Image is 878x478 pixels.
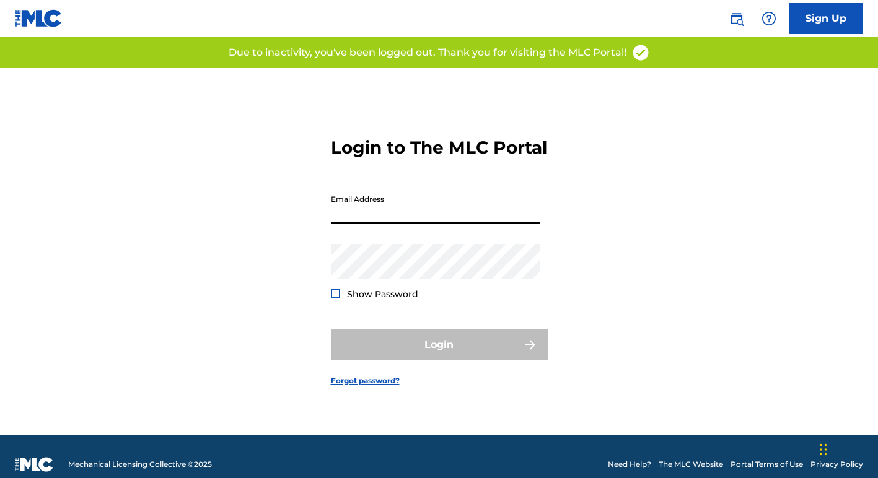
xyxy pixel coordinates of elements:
a: The MLC Website [659,459,723,470]
img: search [729,11,744,26]
span: Mechanical Licensing Collective © 2025 [68,459,212,470]
span: Show Password [347,289,418,300]
img: access [631,43,650,62]
a: Need Help? [608,459,651,470]
img: logo [15,457,53,472]
a: Privacy Policy [810,459,863,470]
a: Forgot password? [331,375,400,386]
img: help [762,11,776,26]
a: Public Search [724,6,749,31]
h3: Login to The MLC Portal [331,137,547,159]
p: Due to inactivity, you've been logged out. Thank you for visiting the MLC Portal! [229,45,626,60]
div: Drag [820,431,827,468]
a: Sign Up [789,3,863,34]
img: MLC Logo [15,9,63,27]
a: Portal Terms of Use [731,459,803,470]
iframe: Chat Widget [816,419,878,478]
div: Help [757,6,781,31]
